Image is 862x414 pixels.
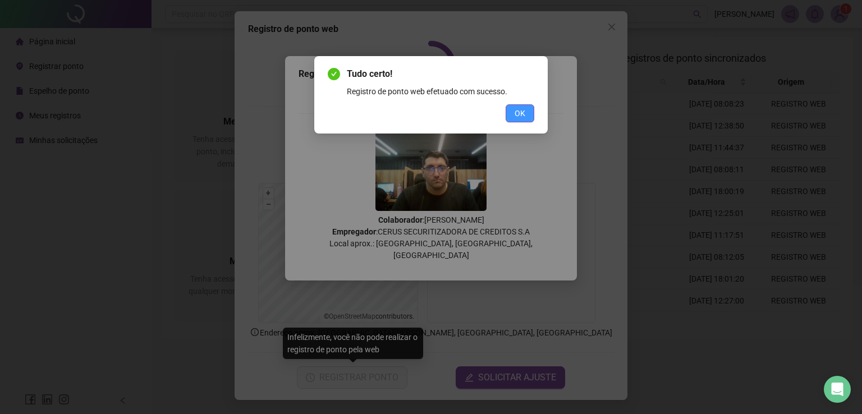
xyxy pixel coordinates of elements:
[328,68,340,80] span: check-circle
[824,376,851,403] div: Open Intercom Messenger
[506,104,534,122] button: OK
[515,107,525,119] span: OK
[347,67,534,81] span: Tudo certo!
[347,85,534,98] div: Registro de ponto web efetuado com sucesso.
